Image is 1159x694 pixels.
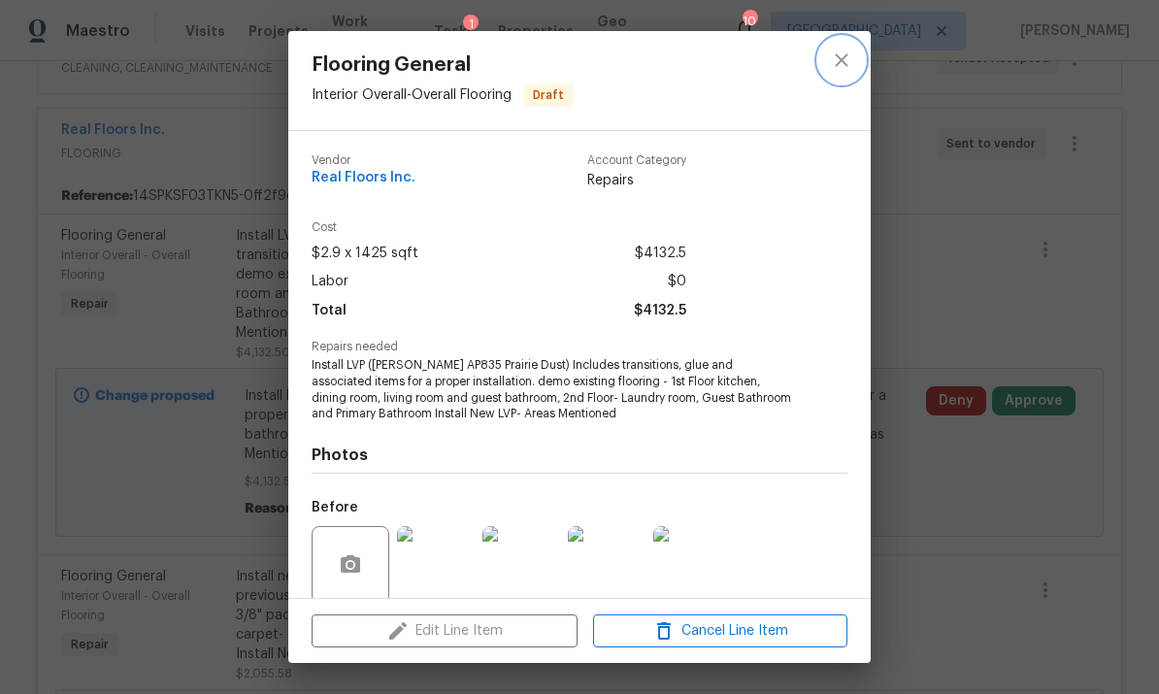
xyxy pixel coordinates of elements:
span: Draft [525,85,572,105]
span: Total [312,297,347,325]
span: Cancel Line Item [599,619,842,644]
span: $4132.5 [634,297,686,325]
span: Interior Overall - Overall Flooring [312,88,512,102]
span: Vendor [312,154,415,167]
span: Repairs [587,171,686,190]
span: Flooring General [312,54,574,76]
span: Account Category [587,154,686,167]
div: 10 [743,12,756,31]
h4: Photos [312,446,847,465]
span: Labor [312,268,348,296]
button: close [818,37,865,83]
span: $2.9 x 1425 sqft [312,240,418,268]
h5: Before [312,501,358,514]
span: $4132.5 [635,240,686,268]
span: $0 [668,268,686,296]
span: Cost [312,221,686,234]
div: 1 [463,15,479,34]
span: Repairs needed [312,341,847,353]
span: +3 [735,596,750,615]
button: Cancel Line Item [593,614,847,648]
span: Real Floors Inc. [312,171,415,185]
span: Install LVP ([PERSON_NAME] AP835 Prairie Dust) Includes transitions, glue and associated items fo... [312,357,794,422]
